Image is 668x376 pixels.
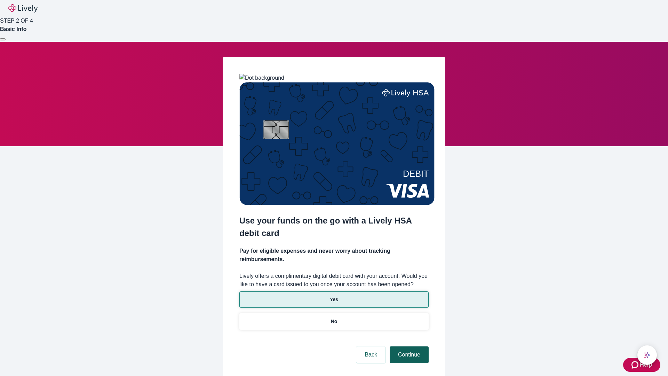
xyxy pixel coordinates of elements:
img: Dot background [239,74,284,82]
button: Back [356,346,385,363]
h2: Use your funds on the go with a Lively HSA debit card [239,214,429,240]
svg: Zendesk support icon [631,361,640,369]
button: chat [637,345,657,365]
img: Lively [8,4,38,13]
label: Lively offers a complimentary digital debit card with your account. Would you like to have a card... [239,272,429,289]
p: No [331,318,337,325]
button: Zendesk support iconHelp [623,358,660,372]
button: No [239,313,429,330]
span: Help [640,361,652,369]
button: Yes [239,291,429,308]
img: Debit card [239,82,435,205]
svg: Lively AI Assistant [644,352,651,359]
p: Yes [330,296,338,303]
h4: Pay for eligible expenses and never worry about tracking reimbursements. [239,247,429,264]
button: Continue [390,346,429,363]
